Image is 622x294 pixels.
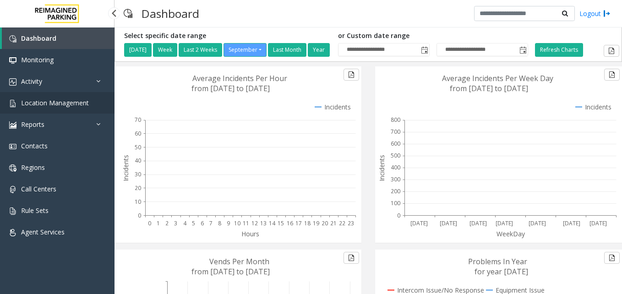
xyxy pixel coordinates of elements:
[391,116,400,124] text: 800
[9,164,16,172] img: 'icon'
[339,219,345,227] text: 22
[137,2,204,25] h3: Dashboard
[529,219,546,227] text: [DATE]
[308,43,330,57] button: Year
[9,207,16,215] img: 'icon'
[9,121,16,129] img: 'icon'
[183,219,187,227] text: 4
[330,219,337,227] text: 21
[21,120,44,129] span: Reports
[313,219,319,227] text: 19
[260,219,267,227] text: 13
[603,9,611,18] img: logout
[377,155,386,181] text: Incidents
[191,83,270,93] text: from [DATE] to [DATE]
[9,100,16,107] img: 'icon'
[21,185,56,193] span: Call Centers
[604,45,619,57] button: Export to pdf
[124,2,132,25] img: pageIcon
[397,212,400,219] text: 0
[192,219,195,227] text: 5
[138,212,141,219] text: 0
[287,219,293,227] text: 16
[322,219,328,227] text: 20
[251,219,258,227] text: 12
[391,175,400,183] text: 300
[410,219,428,227] text: [DATE]
[589,219,607,227] text: [DATE]
[535,43,583,57] button: Refresh Charts
[21,228,65,236] span: Agent Services
[21,55,54,64] span: Monitoring
[604,69,620,81] button: Export to pdf
[135,184,141,192] text: 20
[304,219,311,227] text: 18
[9,186,16,193] img: 'icon'
[135,143,141,151] text: 50
[518,44,528,56] span: Toggle popup
[440,219,457,227] text: [DATE]
[191,267,270,277] text: from [DATE] to [DATE]
[497,229,525,238] text: WeekDay
[563,219,580,227] text: [DATE]
[121,155,130,181] text: Incidents
[148,219,151,227] text: 0
[21,206,49,215] span: Rule Sets
[243,219,249,227] text: 11
[135,130,141,137] text: 60
[234,219,240,227] text: 10
[21,77,42,86] span: Activity
[9,78,16,86] img: 'icon'
[391,199,400,207] text: 100
[278,219,284,227] text: 15
[9,143,16,150] img: 'icon'
[135,157,141,164] text: 40
[391,128,400,136] text: 700
[124,32,331,40] h5: Select specific date range
[174,219,177,227] text: 3
[227,219,230,227] text: 9
[338,32,528,40] h5: or Custom date range
[21,34,56,43] span: Dashboard
[468,256,527,267] text: Problems In Year
[9,229,16,236] img: 'icon'
[391,152,400,159] text: 500
[2,27,115,49] a: Dashboard
[135,116,141,124] text: 70
[192,73,287,83] text: Average Incidents Per Hour
[496,219,513,227] text: [DATE]
[475,267,528,277] text: for year [DATE]
[469,219,487,227] text: [DATE]
[135,198,141,206] text: 10
[21,98,89,107] span: Location Management
[201,219,204,227] text: 6
[391,163,400,171] text: 400
[21,163,45,172] span: Regions
[179,43,222,57] button: Last 2 Weeks
[241,229,259,238] text: Hours
[391,140,400,147] text: 600
[442,73,553,83] text: Average Incidents Per Week Day
[9,35,16,43] img: 'icon'
[579,9,611,18] a: Logout
[209,256,269,267] text: Vends Per Month
[218,219,221,227] text: 8
[604,252,620,264] button: Export to pdf
[224,43,267,57] button: September
[295,219,302,227] text: 17
[450,83,528,93] text: from [DATE] to [DATE]
[21,142,48,150] span: Contacts
[135,170,141,178] text: 30
[419,44,429,56] span: Toggle popup
[157,219,160,227] text: 1
[153,43,177,57] button: Week
[348,219,354,227] text: 23
[391,187,400,195] text: 200
[344,69,359,81] button: Export to pdf
[165,219,169,227] text: 2
[209,219,213,227] text: 7
[344,252,359,264] button: Export to pdf
[9,57,16,64] img: 'icon'
[124,43,152,57] button: [DATE]
[269,219,276,227] text: 14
